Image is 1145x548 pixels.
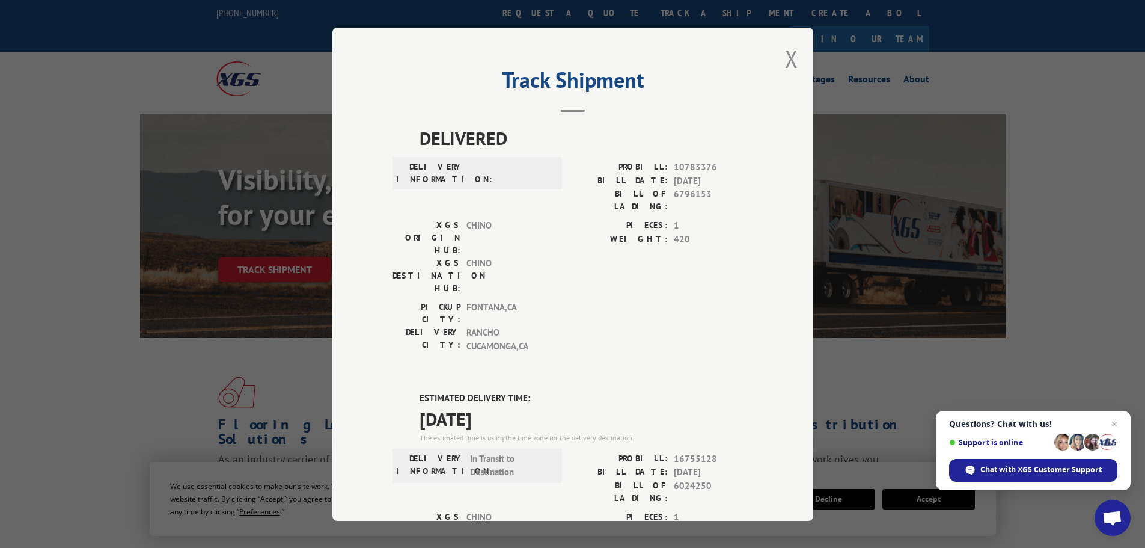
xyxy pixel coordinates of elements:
[466,219,548,257] span: CHINO
[466,257,548,295] span: CHINO
[392,301,460,326] label: PICKUP CITY:
[420,432,753,443] div: The estimated time is using the time zone for the delivery destination.
[674,232,753,246] span: 420
[420,125,753,152] span: DELIVERED
[420,405,753,432] span: [DATE]
[674,452,753,466] span: 16755128
[392,72,753,94] h2: Track Shipment
[674,479,753,504] span: 6024250
[573,219,668,233] label: PIECES:
[674,174,753,188] span: [DATE]
[573,232,668,246] label: WEIGHT:
[573,452,668,466] label: PROBILL:
[674,219,753,233] span: 1
[392,219,460,257] label: XGS ORIGIN HUB:
[949,438,1050,447] span: Support is online
[392,510,460,548] label: XGS ORIGIN HUB:
[420,392,753,405] label: ESTIMATED DELIVERY TIME:
[785,43,798,75] button: Close modal
[1107,417,1122,431] span: Close chat
[466,301,548,326] span: FONTANA , CA
[396,161,464,186] label: DELIVERY INFORMATION:
[674,466,753,479] span: [DATE]
[949,459,1117,482] div: Chat with XGS Customer Support
[466,326,548,353] span: RANCHO CUCAMONGA , CA
[573,479,668,504] label: BILL OF LADING:
[470,452,551,479] span: In Transit to Destination
[980,464,1102,475] span: Chat with XGS Customer Support
[949,419,1117,429] span: Questions? Chat with us!
[674,161,753,174] span: 10783376
[573,466,668,479] label: BILL DATE:
[466,510,548,548] span: CHINO
[1095,500,1131,536] div: Open chat
[396,452,464,479] label: DELIVERY INFORMATION:
[573,174,668,188] label: BILL DATE:
[392,257,460,295] label: XGS DESTINATION HUB:
[573,510,668,524] label: PIECES:
[573,188,668,213] label: BILL OF LADING:
[573,161,668,174] label: PROBILL:
[674,188,753,213] span: 6796153
[674,510,753,524] span: 1
[392,326,460,353] label: DELIVERY CITY:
